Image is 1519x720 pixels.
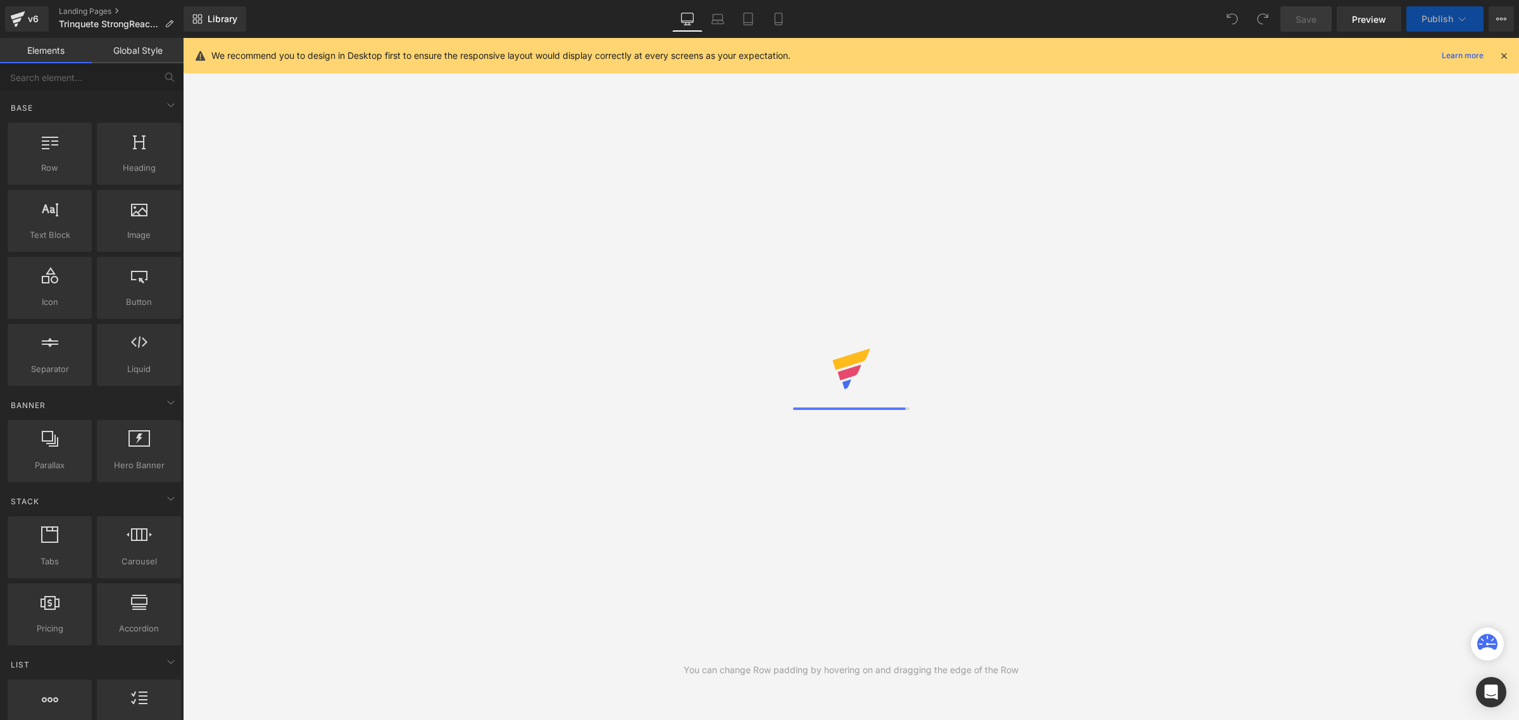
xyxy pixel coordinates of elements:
[1296,13,1316,26] span: Save
[11,555,88,568] span: Tabs
[11,295,88,309] span: Icon
[1250,6,1275,32] button: Redo
[1422,14,1453,24] span: Publish
[9,495,41,507] span: Stack
[11,228,88,242] span: Text Block
[59,19,159,29] span: Trinquete StrongReach®
[184,6,246,32] a: New Library
[25,11,41,27] div: v6
[1220,6,1245,32] button: Undo
[211,49,791,63] p: We recommend you to design in Desktop first to ensure the responsive layout would display correct...
[101,459,177,472] span: Hero Banner
[101,363,177,376] span: Liquid
[208,13,237,25] span: Library
[9,399,47,411] span: Banner
[11,622,88,635] span: Pricing
[5,6,49,32] a: v6
[1352,13,1386,26] span: Preview
[9,102,34,114] span: Base
[1437,48,1489,63] a: Learn more
[672,6,703,32] a: Desktop
[9,659,31,671] span: List
[101,161,177,175] span: Heading
[59,6,184,16] a: Landing Pages
[101,228,177,242] span: Image
[11,459,88,472] span: Parallax
[11,363,88,376] span: Separator
[101,622,177,635] span: Accordion
[101,555,177,568] span: Carousel
[703,6,733,32] a: Laptop
[684,663,1018,677] div: You can change Row padding by hovering on and dragging the edge of the Row
[763,6,794,32] a: Mobile
[1337,6,1401,32] a: Preview
[101,295,177,309] span: Button
[733,6,763,32] a: Tablet
[1406,6,1484,32] button: Publish
[11,161,88,175] span: Row
[1489,6,1514,32] button: More
[1476,677,1506,707] div: Open Intercom Messenger
[92,38,184,63] a: Global Style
